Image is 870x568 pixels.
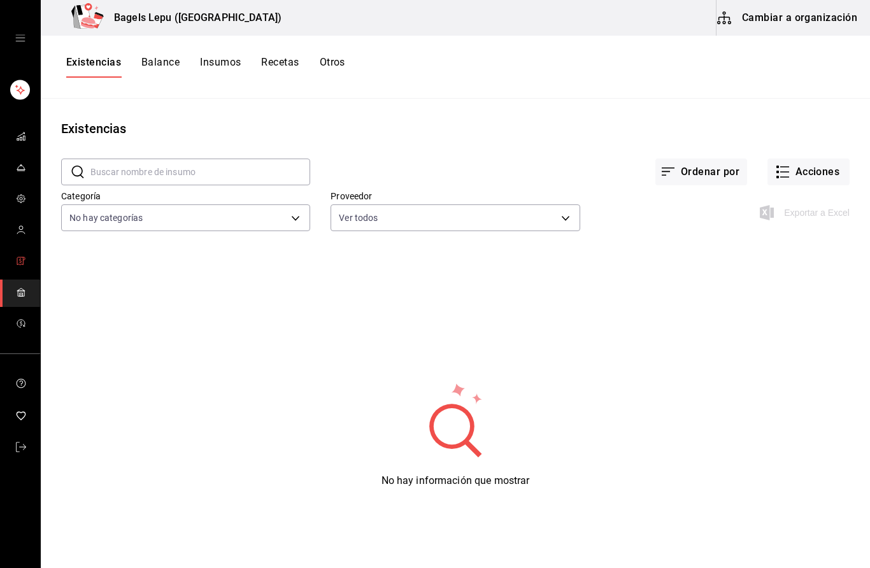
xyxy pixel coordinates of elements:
[66,56,121,78] button: Existencias
[69,211,143,224] span: No hay categorías
[261,56,299,78] button: Recetas
[339,211,378,224] span: Ver todos
[320,56,345,78] button: Otros
[15,33,25,43] button: open drawer
[61,119,126,138] div: Existencias
[141,56,180,78] button: Balance
[61,192,310,201] label: Categoría
[90,159,310,185] input: Buscar nombre de insumo
[200,56,241,78] button: Insumos
[331,192,580,201] label: Proveedor
[104,10,282,25] h3: Bagels Lepu ([GEOGRAPHIC_DATA])
[767,159,850,185] button: Acciones
[382,474,530,486] span: No hay información que mostrar
[655,159,747,185] button: Ordenar por
[66,56,345,78] div: navigation tabs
